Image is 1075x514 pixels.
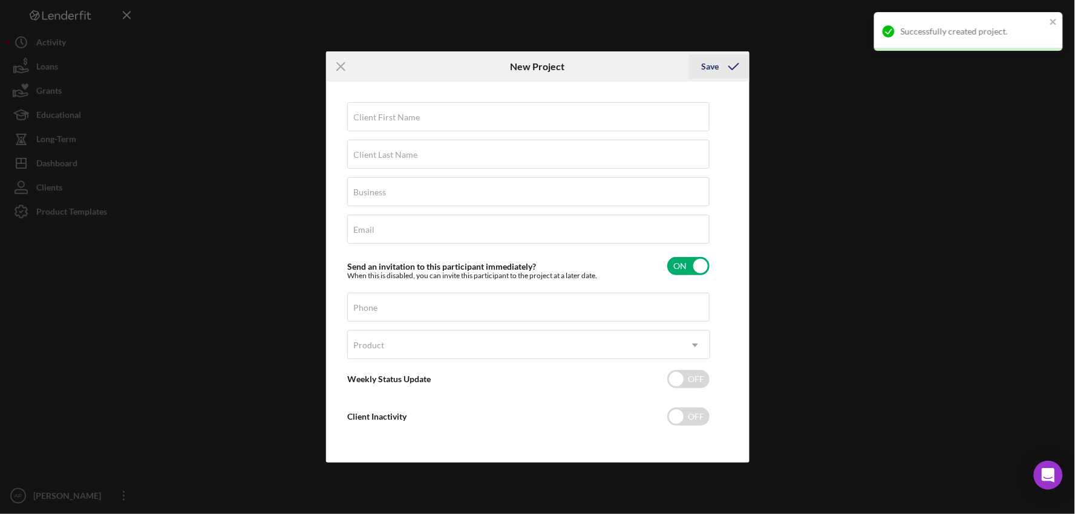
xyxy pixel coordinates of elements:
div: Save [701,54,719,79]
label: Client First Name [354,112,420,122]
button: Save [689,54,749,79]
button: close [1050,17,1058,28]
div: Successfully created project. [901,27,1046,36]
label: Phone [354,303,378,313]
label: Client Inactivity [348,411,407,421]
div: When this is disabled, you can invite this participant to the project at a later date. [348,272,598,280]
div: Open Intercom Messenger [1034,461,1063,490]
label: Client Last Name [354,150,418,160]
div: Product [354,340,385,350]
label: Weekly Status Update [348,374,431,384]
h6: New Project [510,61,564,72]
label: Email [354,225,375,235]
label: Business [354,187,387,197]
label: Send an invitation to this participant immediately? [348,261,537,272]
